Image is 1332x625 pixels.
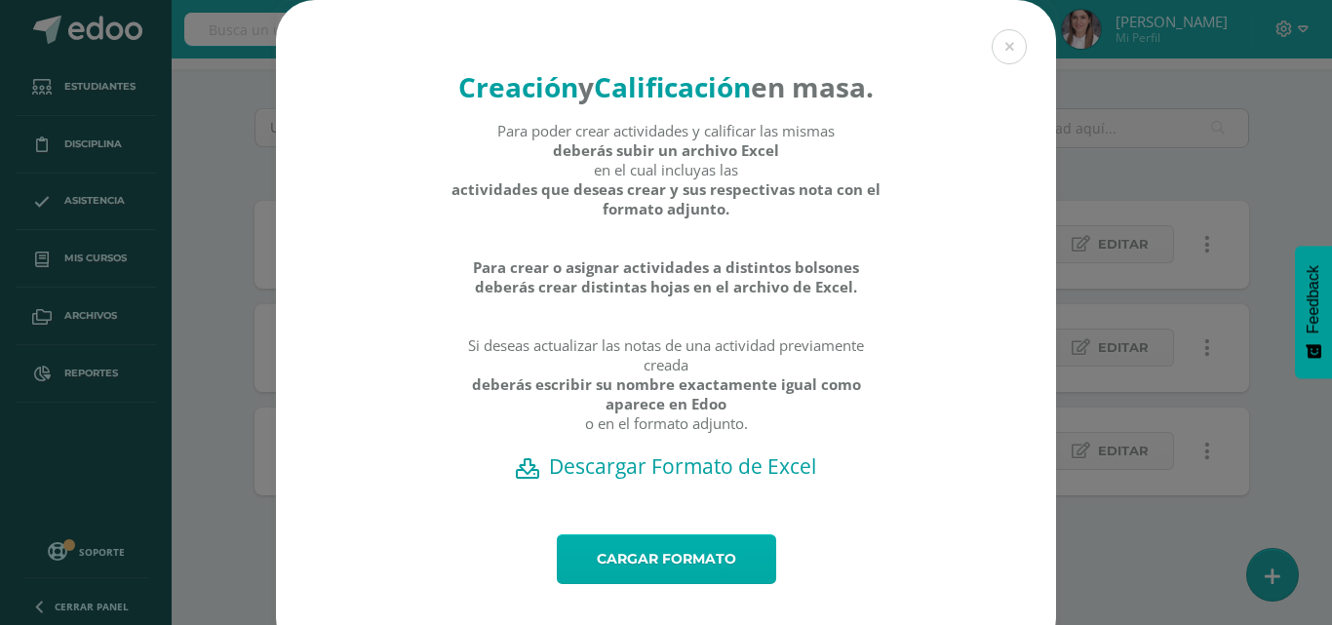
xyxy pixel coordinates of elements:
[458,68,578,105] strong: Creación
[451,121,882,452] div: Para poder crear actividades y calificar las mismas en el cual incluyas las Si deseas actualizar ...
[553,140,779,160] strong: deberás subir un archivo Excel
[451,179,882,218] strong: actividades que deseas crear y sus respectivas nota con el formato adjunto.
[557,534,776,584] a: Cargar formato
[1295,246,1332,378] button: Feedback - Mostrar encuesta
[594,68,751,105] strong: Calificación
[451,257,882,296] strong: Para crear o asignar actividades a distintos bolsones deberás crear distintas hojas en el archivo...
[451,374,882,413] strong: deberás escribir su nombre exactamente igual como aparece en Edoo
[310,452,1022,480] a: Descargar Formato de Excel
[451,68,882,105] h4: en masa.
[992,29,1027,64] button: Close (Esc)
[578,68,594,105] strong: y
[1305,265,1322,333] span: Feedback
